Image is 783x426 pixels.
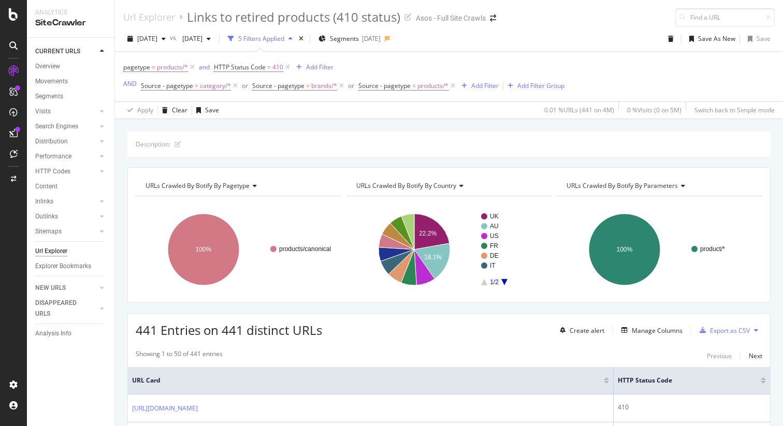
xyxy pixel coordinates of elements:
[279,245,331,253] text: products/canonical
[707,349,732,362] button: Previous
[196,246,212,253] text: 100%
[346,204,552,295] svg: A chart.
[35,61,60,72] div: Overview
[170,33,178,42] span: vs
[146,181,250,190] span: URLs Crawled By Botify By pagetype
[187,8,400,26] div: Links to retired products (410 status)
[35,196,97,207] a: Inlinks
[35,181,107,192] a: Content
[242,81,248,90] div: or
[424,254,442,261] text: 18.1%
[157,60,188,75] span: products/*
[627,106,682,114] div: 0 % Visits ( 0 on 5M )
[356,181,456,190] span: URLs Crawled By Botify By country
[35,166,97,177] a: HTTP Codes
[306,63,334,71] div: Add Filter
[199,62,210,72] button: and
[35,261,91,272] div: Explorer Bookmarks
[35,211,58,222] div: Outlinks
[618,403,766,412] div: 410
[172,106,187,114] div: Clear
[123,31,170,47] button: [DATE]
[158,102,187,119] button: Clear
[358,81,411,90] span: Source - pagetype
[123,11,175,23] a: Url Explorer
[567,181,678,190] span: URLs Crawled By Botify By parameters
[490,213,499,220] text: UK
[35,121,97,132] a: Search Engines
[141,81,193,90] span: Source - pagetype
[205,106,219,114] div: Save
[35,211,97,222] a: Outlinks
[685,31,735,47] button: Save As New
[143,178,332,194] h4: URLs Crawled By Botify By pagetype
[214,63,266,71] span: HTTP Status Code
[617,324,683,336] button: Manage Columns
[490,14,496,22] div: arrow-right-arrow-left
[132,376,601,385] span: URL Card
[707,351,732,360] div: Previous
[348,81,354,91] button: or
[123,63,150,71] span: pagetype
[35,226,62,237] div: Sitemaps
[749,351,762,360] div: Next
[710,326,750,335] div: Export as CSV
[35,246,67,257] div: Url Explorer
[123,79,137,89] button: AND
[490,262,496,269] text: IT
[503,80,564,92] button: Add Filter Group
[417,79,448,93] span: products/*
[252,81,304,90] span: Source - pagetype
[35,166,70,177] div: HTTP Codes
[744,31,771,47] button: Save
[570,326,604,335] div: Create alert
[517,81,564,90] div: Add Filter Group
[136,140,170,149] div: Description:
[35,196,53,207] div: Inlinks
[698,34,735,43] div: Save As New
[490,278,499,286] text: 1/2
[35,328,107,339] a: Analysis Info
[297,34,306,44] div: times
[348,81,354,90] div: or
[136,204,341,295] svg: A chart.
[272,60,283,75] span: 410
[195,81,198,90] span: =
[35,76,68,87] div: Movements
[136,321,322,339] span: 441 Entries on 441 distinct URLs
[35,106,97,117] a: Visits
[192,102,219,119] button: Save
[330,34,359,43] span: Segments
[292,61,334,74] button: Add Filter
[675,8,775,26] input: Find a URL
[314,31,385,47] button: Segments[DATE]
[136,349,223,362] div: Showing 1 to 50 of 441 entries
[238,34,284,43] div: 5 Filters Applied
[700,245,725,253] text: product/*
[419,230,437,237] text: 22.2%
[617,246,633,253] text: 100%
[137,34,157,43] span: 2025 Sep. 2nd
[618,376,745,385] span: HTTP Status Code
[35,106,51,117] div: Visits
[267,63,271,71] span: =
[544,106,614,114] div: 0.01 % URLs ( 441 on 4M )
[35,61,107,72] a: Overview
[490,252,499,259] text: DE
[35,136,68,147] div: Distribution
[35,328,71,339] div: Analysis Info
[178,34,202,43] span: 2025 May. 27th
[35,121,78,132] div: Search Engines
[306,81,310,90] span: =
[490,232,499,240] text: US
[35,46,80,57] div: CURRENT URLS
[416,13,486,23] div: Asos - Full Site Crawls
[35,298,97,319] a: DISAPPEARED URLS
[471,81,499,90] div: Add Filter
[490,223,499,230] text: AU
[757,34,771,43] div: Save
[557,204,762,295] div: A chart.
[490,242,498,249] text: FR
